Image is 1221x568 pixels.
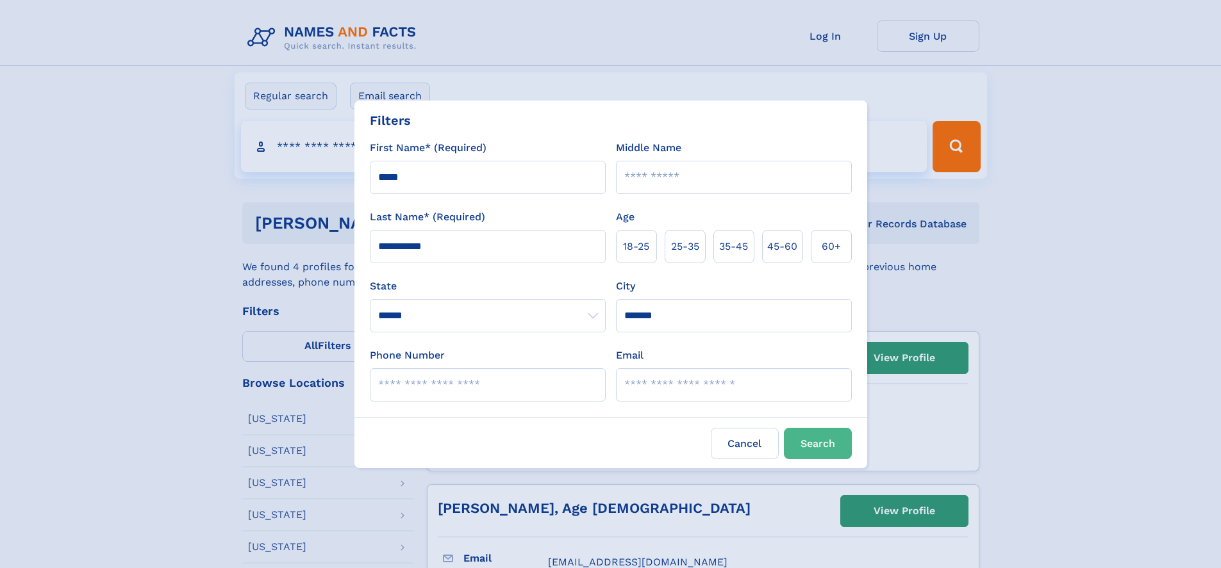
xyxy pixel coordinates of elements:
[370,140,486,156] label: First Name* (Required)
[767,239,797,254] span: 45‑60
[671,239,699,254] span: 25‑35
[616,279,635,294] label: City
[616,348,644,363] label: Email
[370,348,445,363] label: Phone Number
[822,239,841,254] span: 60+
[616,140,681,156] label: Middle Name
[370,209,485,225] label: Last Name* (Required)
[370,111,411,130] div: Filters
[719,239,748,254] span: 35‑45
[616,209,635,225] label: Age
[370,279,606,294] label: State
[784,428,852,459] button: Search
[623,239,649,254] span: 18‑25
[711,428,779,459] label: Cancel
